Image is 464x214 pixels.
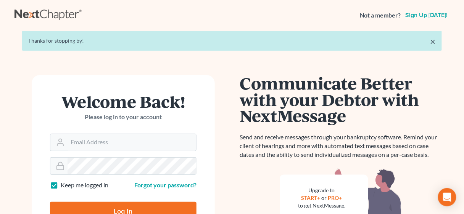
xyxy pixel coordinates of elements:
div: Open Intercom Messenger [438,188,456,206]
a: Forgot your password? [134,181,197,188]
h1: Welcome Back! [50,93,197,110]
strong: Not a member? [360,11,401,20]
div: Upgrade to [298,187,345,194]
div: to get NextMessage. [298,202,345,209]
a: Sign up [DATE]! [404,12,449,18]
a: × [430,37,436,46]
label: Keep me logged in [61,181,108,190]
h1: Communicate Better with your Debtor with NextMessage [240,75,442,124]
input: Email Address [68,134,196,151]
p: Send and receive messages through your bankruptcy software. Remind your client of hearings and mo... [240,133,442,159]
p: Please log in to your account [50,113,197,121]
a: START+ [301,195,321,201]
span: or [322,195,327,201]
a: PRO+ [328,195,342,201]
div: Thanks for stopping by! [28,37,436,45]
